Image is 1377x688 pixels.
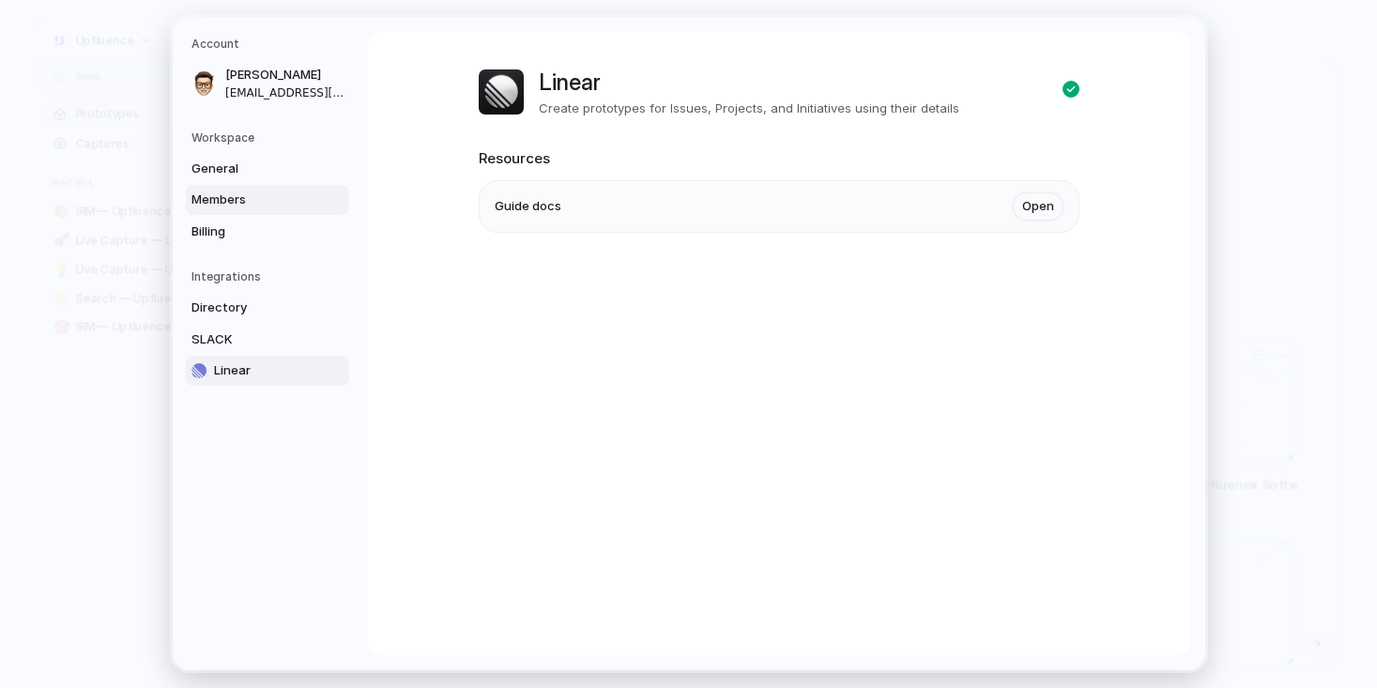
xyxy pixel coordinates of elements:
a: Linear [186,356,349,386]
a: Open [1013,192,1063,221]
a: [PERSON_NAME][EMAIL_ADDRESS][DOMAIN_NAME] [186,60,349,107]
span: Directory [191,298,312,317]
span: Members [191,191,312,209]
h5: Integrations [191,268,349,285]
span: [PERSON_NAME] [225,66,345,84]
p: Create prototypes for Issues, Projects, and Initiatives using their details [539,99,959,118]
h1: Linear [539,66,959,99]
span: [EMAIL_ADDRESS][DOMAIN_NAME] [225,84,345,101]
span: SLACK [191,330,312,349]
a: General [186,154,349,184]
a: SLACK [186,325,349,355]
a: Billing [186,217,349,247]
span: Linear [214,361,334,380]
span: Guide docs [495,198,561,217]
span: General [191,160,312,178]
h5: Workspace [191,130,349,146]
a: Directory [186,293,349,323]
h5: Account [191,36,349,53]
a: Members [186,185,349,215]
h2: Resources [479,148,1079,170]
span: Billing [191,222,312,241]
